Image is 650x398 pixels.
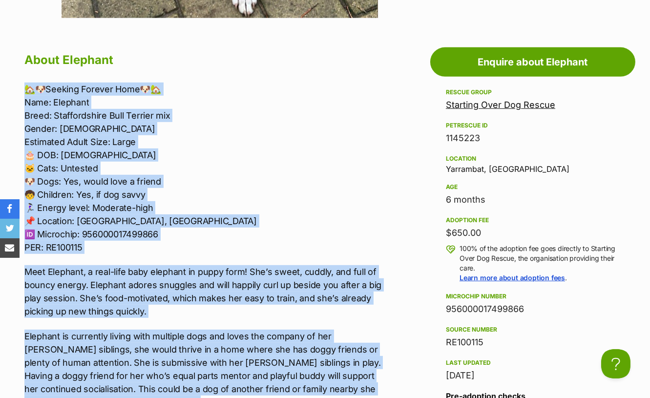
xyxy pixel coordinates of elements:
a: Learn more about adoption fees [460,273,565,282]
div: $650.00 [446,226,620,240]
h2: About Elephant [24,49,387,71]
div: Yarrambat, [GEOGRAPHIC_DATA] [446,153,620,173]
a: Enquire about Elephant [430,47,635,77]
iframe: Help Scout Beacon - Open [601,349,630,378]
a: Starting Over Dog Rescue [446,100,555,110]
div: Adoption fee [446,216,620,224]
div: Last updated [446,359,620,367]
div: Age [446,183,620,191]
div: Source number [446,326,620,334]
div: Location [446,155,620,163]
p: 🏡🐶Seeking Forever Home🐶🏡 Name: Elephant Breed: Staffordshire Bull Terrier mix Gender: [DEMOGRAPHI... [24,83,387,254]
div: RE100115 [446,335,620,349]
div: Rescue group [446,88,620,96]
div: 6 months [446,193,620,207]
div: 1145223 [446,131,620,145]
div: PetRescue ID [446,122,620,129]
div: 956000017499866 [446,302,620,316]
p: Meet Elephant, a real-life baby elephant in puppy form! She’s sweet, cuddly, and full of bouncy e... [24,265,387,318]
div: [DATE] [446,369,620,382]
div: Microchip number [446,293,620,300]
p: 100% of the adoption fee goes directly to Starting Over Dog Rescue, the organisation providing th... [460,244,620,283]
